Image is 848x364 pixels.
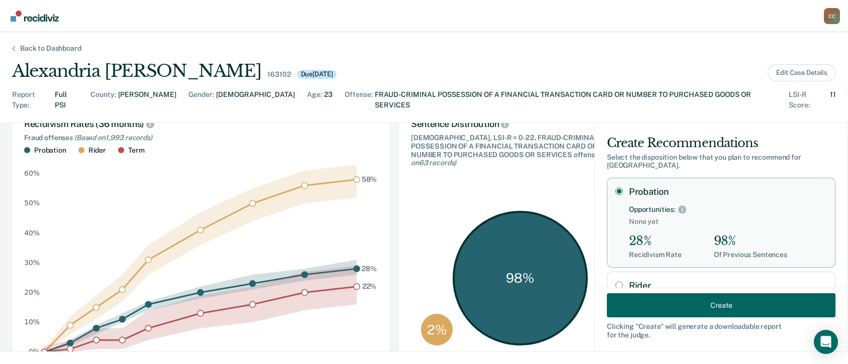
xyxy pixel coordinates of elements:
div: Of Previous Sentences [714,251,787,259]
div: Back to Dashboard [8,44,93,53]
div: 2 % [421,314,453,345]
div: [DEMOGRAPHIC_DATA] [216,89,295,110]
div: Full PSI [55,89,79,110]
text: 10% [24,318,40,326]
g: text [362,175,377,290]
div: 98 % [453,211,588,346]
div: 163102 [267,70,290,79]
div: Clicking " Create " will generate a downloadable report for the judge. [607,322,835,339]
div: Rider [88,146,106,155]
div: 23 [324,89,333,110]
div: Open Intercom Messenger [814,330,838,354]
text: 20% [24,288,40,296]
div: [PERSON_NAME] [118,89,176,110]
div: FRAUD-CRIMINAL POSSESSION OF A FINANCIAL TRANSACTION CARD OR NUMBER TO PURCHASED GOODS OR SERVICES [375,89,776,110]
div: Recidivism Rates (36 months) [24,118,378,130]
text: 60% [24,169,40,177]
div: Term [128,146,144,155]
span: None yet [629,217,827,226]
img: Recidiviz [11,11,59,22]
div: Opportunities: [629,205,675,214]
div: [DEMOGRAPHIC_DATA], LSI-R = 0-22, FRAUD-CRIMINAL POSSESSION OF A FINANCIAL TRANSACTION CARD OR NU... [411,134,628,167]
text: 0% [29,347,40,355]
text: 30% [24,258,40,266]
text: 28% [362,264,377,272]
div: LSI-R Score : [789,89,828,110]
div: Alexandria [PERSON_NAME] [12,61,261,81]
div: Fraud offenses [24,134,378,142]
span: (Based on 63 records ) [411,151,625,167]
text: 22% [362,282,377,290]
div: Sentence Distribution [411,118,628,130]
g: y-axis tick label [24,169,40,355]
div: Gender : [188,89,214,110]
text: 58% [362,175,377,183]
div: Report Type : [12,89,53,110]
div: 28% [629,234,682,249]
div: Age : [307,89,322,110]
div: C C [824,8,840,24]
div: 11 [830,89,836,110]
g: area [44,165,357,352]
button: Profile dropdown button [824,8,840,24]
button: Create [607,293,835,317]
label: Probation [629,186,827,197]
div: Recidivism Rate [629,251,682,259]
div: Create Recommendations [607,135,835,151]
div: Due [DATE] [297,70,337,79]
div: County : [90,89,116,110]
div: Select the disposition below that you plan to recommend for [GEOGRAPHIC_DATA] . [607,153,835,170]
div: 98% [714,234,787,249]
div: Probation [34,146,66,155]
button: Edit Case Details [768,64,836,81]
span: (Based on 1,993 records ) [74,134,152,142]
text: 40% [24,228,40,236]
label: Rider [629,280,827,291]
div: Offense : [345,89,373,110]
text: 50% [24,199,40,207]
